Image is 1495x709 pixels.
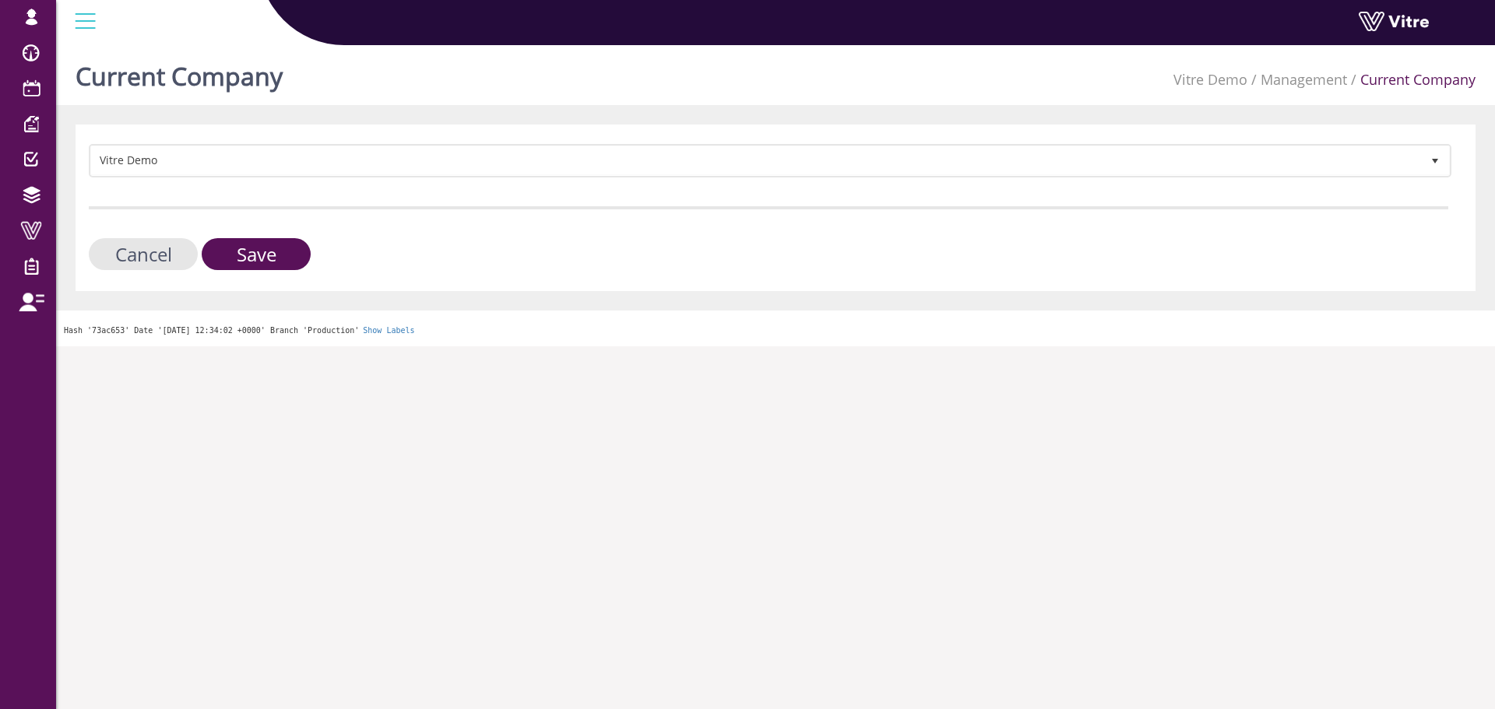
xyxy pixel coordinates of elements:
li: Current Company [1347,70,1476,90]
span: Vitre Demo [91,146,1421,174]
h1: Current Company [76,39,283,105]
span: select [1421,146,1449,174]
a: Show Labels [363,326,414,335]
input: Save [202,238,311,270]
li: Management [1247,70,1347,90]
span: Hash '73ac653' Date '[DATE] 12:34:02 +0000' Branch 'Production' [64,326,359,335]
input: Cancel [89,238,198,270]
a: Vitre Demo [1173,70,1247,89]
